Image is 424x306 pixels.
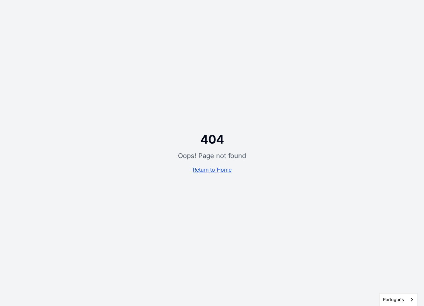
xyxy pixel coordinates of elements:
h1: 404 [178,133,246,146]
div: Language [379,293,417,306]
a: Return to Home [193,166,232,173]
p: Oops! Page not found [178,151,246,160]
aside: Language selected: Português [379,293,417,306]
a: Português [380,293,417,306]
